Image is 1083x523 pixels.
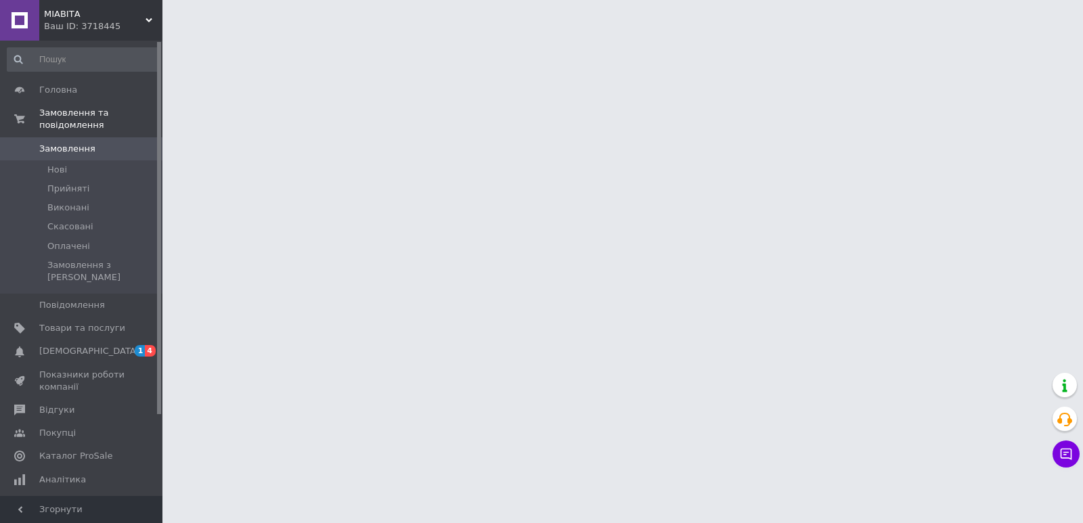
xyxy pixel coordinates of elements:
div: Ваш ID: 3718445 [44,20,162,32]
span: Замовлення з [PERSON_NAME] [47,259,158,283]
span: Замовлення та повідомлення [39,107,162,131]
span: Покупці [39,427,76,439]
span: Оплачені [47,240,90,252]
span: Відгуки [39,404,74,416]
span: Прийняті [47,183,89,195]
span: Скасовані [47,221,93,233]
span: Замовлення [39,143,95,155]
span: Нові [47,164,67,176]
span: Показники роботи компанії [39,369,125,393]
button: Чат з покупцем [1053,440,1080,468]
span: 4 [145,345,156,357]
span: Повідомлення [39,299,105,311]
span: МІАВІТА [44,8,146,20]
span: [DEMOGRAPHIC_DATA] [39,345,139,357]
span: 1 [135,345,146,357]
span: Виконані [47,202,89,214]
span: Аналітика [39,474,86,486]
input: Пошук [7,47,160,72]
span: Головна [39,84,77,96]
span: Товари та послуги [39,322,125,334]
span: Каталог ProSale [39,450,112,462]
